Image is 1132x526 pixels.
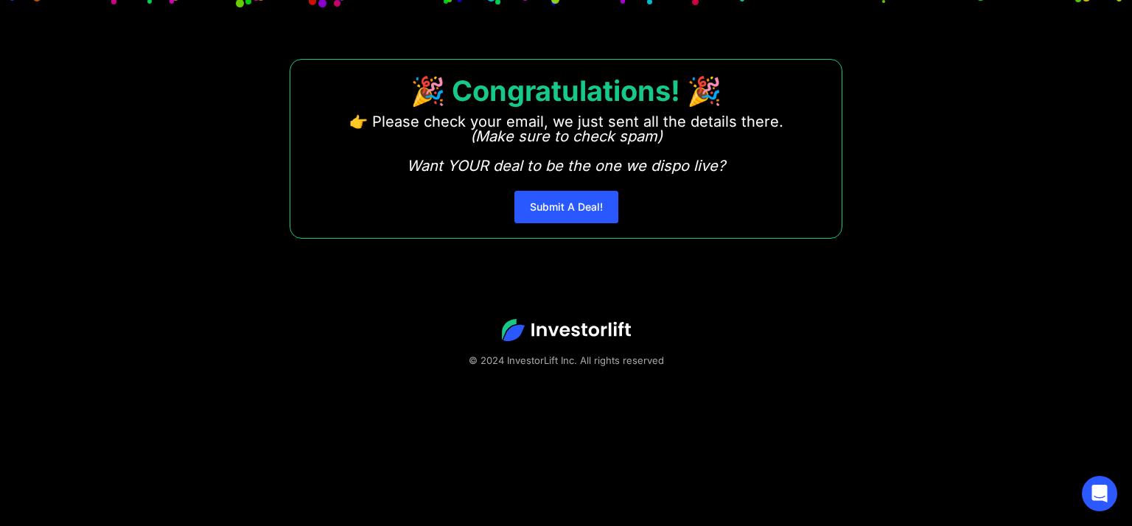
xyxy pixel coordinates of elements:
div: Open Intercom Messenger [1082,476,1117,511]
a: Submit A Deal! [514,191,618,223]
em: (Make sure to check spam) Want YOUR deal to be the one we dispo live? [407,127,725,175]
strong: 🎉 Congratulations! 🎉 [410,74,722,108]
p: 👉 Please check your email, we just sent all the details there. ‍ [349,114,783,173]
div: © 2024 InvestorLift Inc. All rights reserved [52,353,1080,368]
